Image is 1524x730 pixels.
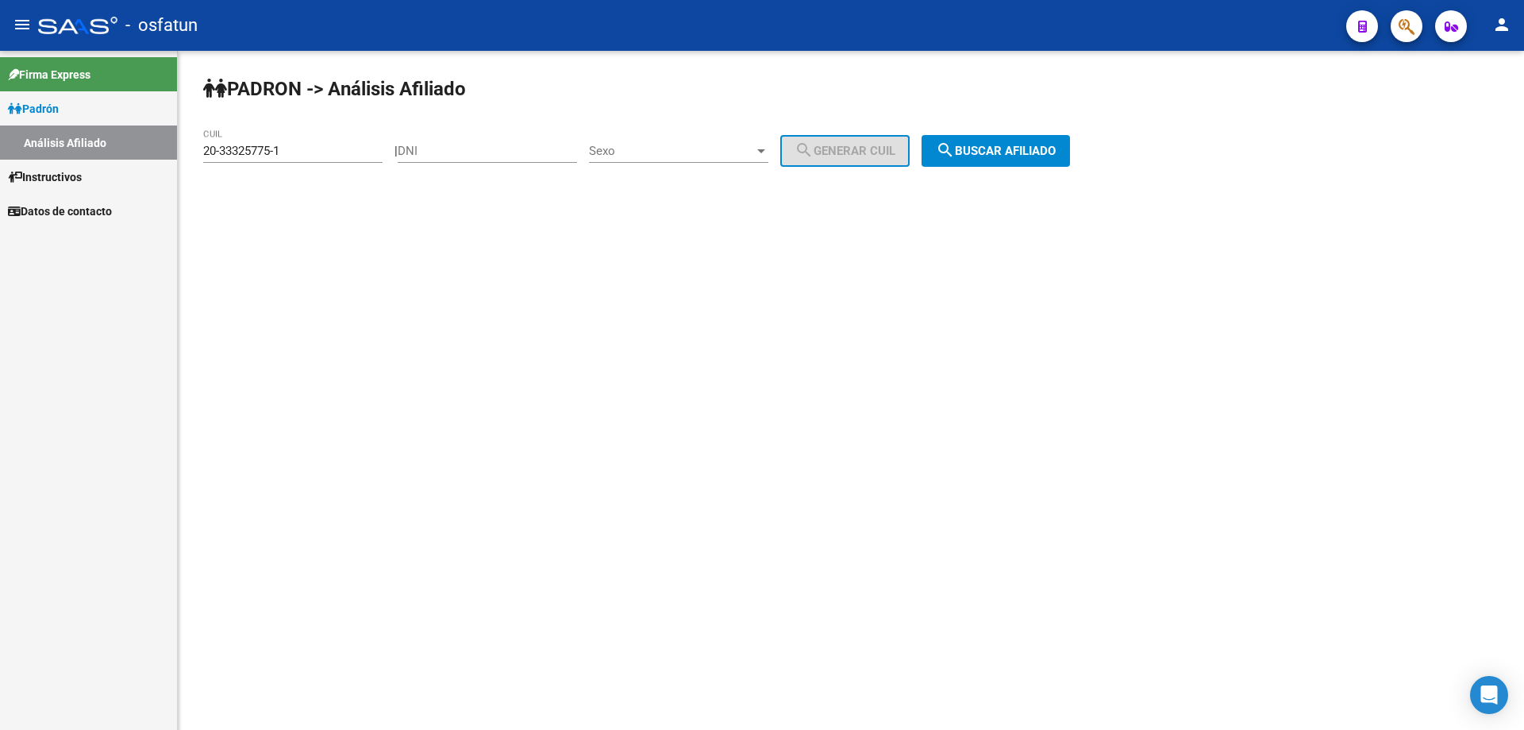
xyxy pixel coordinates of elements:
span: Sexo [589,144,754,158]
mat-icon: search [936,141,955,160]
span: Padrón [8,100,59,118]
mat-icon: search [795,141,814,160]
mat-icon: menu [13,15,32,34]
span: Generar CUIL [795,144,895,158]
div: | [394,144,922,158]
span: Firma Express [8,66,90,83]
span: Buscar afiliado [936,144,1056,158]
button: Generar CUIL [780,135,910,167]
span: - osfatun [125,8,198,43]
button: Buscar afiliado [922,135,1070,167]
span: Datos de contacto [8,203,112,220]
div: Open Intercom Messenger [1470,676,1508,714]
span: Instructivos [8,168,82,186]
mat-icon: person [1492,15,1511,34]
strong: PADRON -> Análisis Afiliado [203,78,466,100]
